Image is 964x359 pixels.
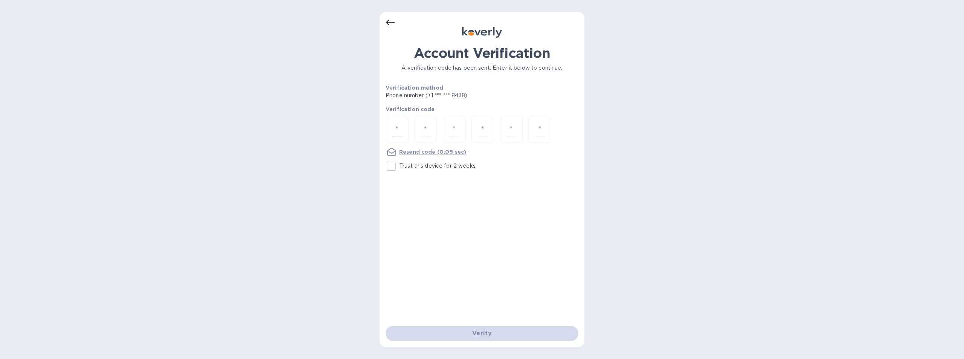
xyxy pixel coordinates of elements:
p: A verification code has been sent. Enter it below to continue. [386,64,578,72]
p: Phone number (+1 *** *** 8438) [386,92,525,99]
p: Verification code [386,105,578,113]
u: Resend code (0:09 sec) [399,149,466,155]
p: Trust this device for 2 weeks [399,162,476,170]
h1: Account Verification [386,45,578,61]
b: Verification method [386,85,443,91]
